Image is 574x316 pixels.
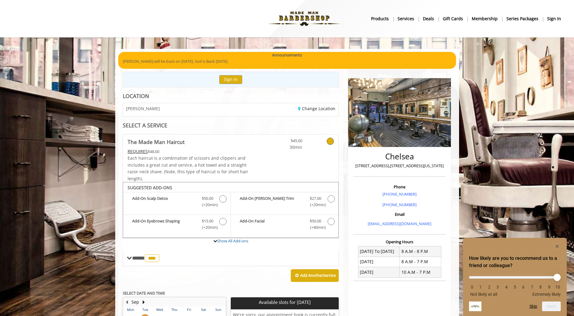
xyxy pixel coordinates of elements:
[126,106,160,111] span: [PERSON_NAME]
[219,75,242,84] button: Sign In
[125,299,129,305] button: Previous Month
[495,285,501,289] li: 3
[358,257,400,267] td: [DATE]
[355,152,444,161] h2: Chelsea
[532,292,561,297] span: Extremely likely
[128,185,172,190] b: SUGGESTED ADD-ONS
[358,267,400,277] td: [DATE]
[486,285,492,289] li: 2
[211,307,226,313] th: Sun
[398,15,414,22] b: Services
[469,285,475,289] li: 0
[240,195,304,208] b: Add-On [PERSON_NAME] Trim
[196,307,211,313] th: Sat
[267,144,302,151] span: 30min
[132,299,139,305] button: Sep
[393,14,419,23] a: ServicesServices
[470,292,497,297] span: Not likely at all
[371,15,389,22] b: products
[234,218,335,232] label: Add-On Facial
[123,290,165,296] b: SELECT DATE AND TIME
[353,240,446,244] h3: Opening Hours
[382,202,417,207] a: [PHONE_NUMBER]
[233,300,336,305] p: Available slots for [DATE]
[506,15,538,22] b: Series packages
[126,195,227,209] label: Add-On Scalp Detox
[423,15,434,22] b: Deals
[543,14,565,23] a: sign insign in
[300,273,336,278] b: Add Another Service
[367,14,393,23] a: Productsproducts
[355,185,444,189] h3: Phone
[132,218,196,231] b: Add-On Eyebrows Shaping
[538,285,544,289] li: 8
[468,14,502,23] a: MembershipMembership
[503,285,509,289] li: 4
[355,163,444,169] p: [STREET_ADDRESS],[STREET_ADDRESS][US_STATE]
[419,14,439,23] a: DealsDeals
[502,14,543,23] a: Series packagesSeries packages
[368,221,431,226] a: [EMAIL_ADDRESS][DOMAIN_NAME]
[469,255,561,269] h2: How likely are you to recommend us to a friend or colleague? Select an option from 0 to 10, with ...
[355,212,444,216] h3: Email
[240,218,304,231] b: Add-On Facial
[132,195,196,208] b: Add-On Scalp Detox
[234,195,335,209] label: Add-On Beard Trim
[128,138,185,146] b: The Made Man Haircut
[529,285,535,289] li: 7
[298,106,335,111] a: Change Location
[128,155,248,181] span: Each haircut is a combination of scissors and clippers and includes a great cut and service, a ho...
[202,195,213,202] span: $50.00
[123,92,149,100] b: LOCATION
[477,285,484,289] li: 1
[382,191,417,197] a: [PHONE_NUMBER]
[520,285,526,289] li: 6
[400,267,441,277] td: 10 A.M - 7 P.M
[439,14,468,23] a: Gift cardsgift cards
[167,307,182,313] th: Thu
[400,257,441,267] td: 8 A.M - 7 P.M
[358,246,400,257] td: [DATE] To [DATE]
[123,123,339,128] div: SELECT A SERVICE
[553,243,561,250] button: Hide survey
[198,224,216,231] span: (+20min )
[306,224,324,231] span: (+40min )
[128,148,249,155] div: $48.00
[272,52,302,58] b: Announcements
[198,202,216,208] span: (+20min )
[123,307,138,313] th: Mon
[310,218,321,224] span: $50.00
[128,148,148,154] span: This service needs some Advance to be paid before we block your appointment
[512,285,518,289] li: 5
[546,285,552,289] li: 9
[126,218,227,232] label: Add-On Eyebrows Shaping
[529,304,537,309] button: Skip
[141,299,146,305] button: Next Month
[306,202,324,208] span: (+20min )
[542,302,561,311] button: Next question
[152,307,167,313] th: Wed
[138,307,152,313] th: Tue
[555,285,561,289] li: 10
[217,238,248,244] a: Show All Add-ons
[202,218,213,224] span: $15.00
[267,135,302,151] a: $45.00
[310,195,321,202] span: $27.00
[182,307,196,313] th: Fri
[547,15,561,22] b: sign in
[443,15,463,22] b: gift cards
[400,246,441,257] td: 8 A.M - 8 P.M
[469,243,561,311] div: How likely are you to recommend us to a friend or colleague? Select an option from 0 to 10, with ...
[291,269,339,282] button: Add AnotherService
[472,15,498,22] b: Membership
[123,182,339,238] div: The Made Man Haircut Add-onS
[469,272,561,297] div: How likely are you to recommend us to a friend or colleague? Select an option from 0 to 10, with ...
[263,2,346,35] img: Made Man Barbershop logo
[123,58,452,65] p: [PERSON_NAME] will be back on [DATE]. Sod is Back [DATE].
